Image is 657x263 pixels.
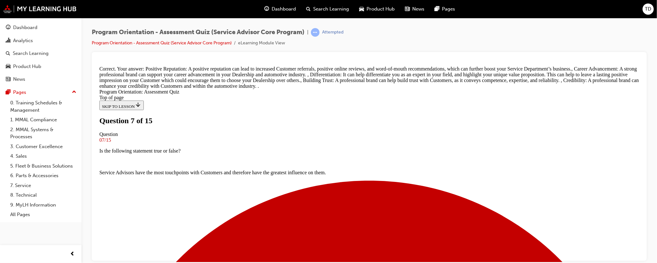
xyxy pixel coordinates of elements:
a: 0. Training Schedules & Management [8,98,79,115]
span: search-icon [6,51,10,56]
p: Is the following statement true or false? [3,85,542,90]
span: Product Hub [367,5,395,13]
a: 7. Service [8,181,79,191]
a: pages-iconPages [429,3,460,16]
p: Service Advisors have the most touchpoints with Customers and therefore have the greatest influen... [3,106,542,112]
a: 9. MyLH Information [8,200,79,210]
a: 3. Customer Excellence [8,142,79,152]
span: learningRecordVerb_ATTEMPT-icon [311,28,320,37]
div: Analytics [13,37,33,44]
span: car-icon [359,5,364,13]
span: Dashboard [272,5,296,13]
div: Program Orientation: Assessment Quiz [3,26,542,31]
a: Product Hub [3,61,79,72]
a: 6. Parts & Accessories [8,171,79,181]
a: search-iconSearch Learning [301,3,354,16]
button: Pages [3,86,79,98]
span: SKIP TO LESSON [5,41,44,45]
a: Search Learning [3,48,79,59]
span: | [307,29,308,36]
div: Product Hub [13,63,41,70]
li: eLearning Module View [238,40,285,47]
a: car-iconProduct Hub [354,3,400,16]
a: All Pages [8,210,79,220]
a: 1. MMAL Compliance [8,115,79,125]
div: Attempted [322,29,344,35]
span: prev-icon [70,250,75,258]
div: 07/15 [3,74,542,79]
span: search-icon [306,5,311,13]
a: Analytics [3,35,79,47]
button: TD [643,4,654,15]
span: guage-icon [264,5,269,13]
span: News [412,5,424,13]
span: pages-icon [6,90,11,95]
a: Dashboard [3,22,79,34]
a: News [3,73,79,85]
div: News [13,76,25,83]
span: guage-icon [6,25,11,31]
span: up-icon [72,88,76,96]
a: 5. Fleet & Business Solutions [8,161,79,171]
a: news-iconNews [400,3,429,16]
div: Question [3,68,542,74]
span: chart-icon [6,38,11,44]
div: Dashboard [13,24,37,31]
span: Pages [442,5,455,13]
span: news-icon [6,77,11,82]
div: Top of page [3,31,542,37]
h1: Question 7 of 15 [3,53,542,62]
a: 4. Sales [8,151,79,161]
a: 8. Technical [8,190,79,200]
span: Program Orientation - Assessment Quiz (Service Advisor Core Program) [92,29,305,36]
a: 2. MMAL Systems & Processes [8,125,79,142]
a: guage-iconDashboard [259,3,301,16]
span: pages-icon [435,5,439,13]
img: mmal [3,5,77,13]
span: news-icon [405,5,410,13]
div: Pages [13,89,26,96]
button: SKIP TO LESSON [3,37,47,47]
button: DashboardAnalyticsSearch LearningProduct HubNews [3,20,79,86]
div: Correct. Your answer: Positive Reputation: A positive reputation can lead to increased Customer r... [3,3,542,26]
span: car-icon [6,64,11,70]
a: Program Orientation - Assessment Quiz (Service Advisor Core Program) [92,40,232,46]
span: Search Learning [313,5,349,13]
div: Search Learning [13,50,49,57]
span: TD [645,5,652,13]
